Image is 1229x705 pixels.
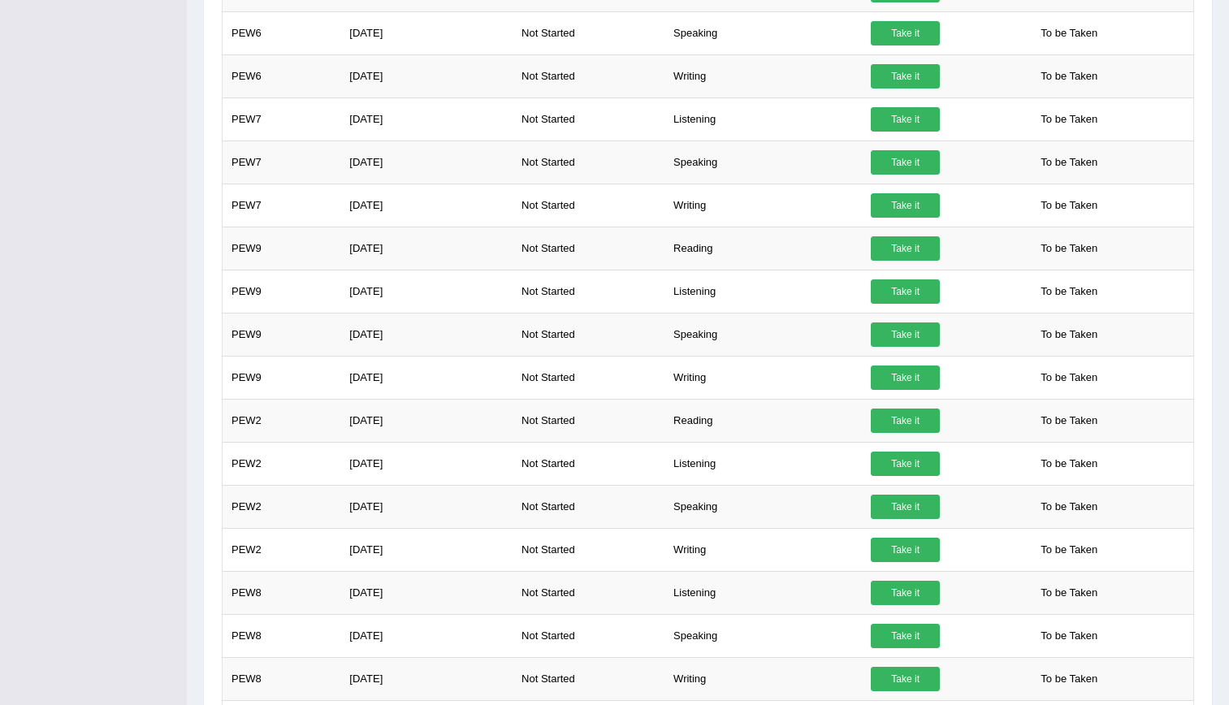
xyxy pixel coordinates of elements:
[1032,21,1106,45] span: To be Taken
[1032,667,1106,691] span: To be Taken
[513,227,664,270] td: Not Started
[513,399,664,442] td: Not Started
[1032,193,1106,218] span: To be Taken
[664,313,862,356] td: Speaking
[513,571,664,614] td: Not Started
[1032,581,1106,605] span: To be Taken
[1032,64,1106,89] span: To be Taken
[871,495,940,519] a: Take it
[871,452,940,476] a: Take it
[513,270,664,313] td: Not Started
[223,614,341,657] td: PEW8
[1032,150,1106,175] span: To be Taken
[871,322,940,347] a: Take it
[871,538,940,562] a: Take it
[513,141,664,184] td: Not Started
[513,614,664,657] td: Not Started
[340,184,513,227] td: [DATE]
[340,227,513,270] td: [DATE]
[871,107,940,132] a: Take it
[1032,624,1106,648] span: To be Taken
[223,485,341,528] td: PEW2
[340,399,513,442] td: [DATE]
[223,97,341,141] td: PEW7
[223,657,341,700] td: PEW8
[223,54,341,97] td: PEW6
[664,356,862,399] td: Writing
[223,356,341,399] td: PEW9
[664,571,862,614] td: Listening
[1032,409,1106,433] span: To be Taken
[513,313,664,356] td: Not Started
[223,11,341,54] td: PEW6
[340,97,513,141] td: [DATE]
[223,227,341,270] td: PEW9
[871,193,940,218] a: Take it
[513,485,664,528] td: Not Started
[871,279,940,304] a: Take it
[340,356,513,399] td: [DATE]
[871,64,940,89] a: Take it
[513,54,664,97] td: Not Started
[664,54,862,97] td: Writing
[513,442,664,485] td: Not Started
[223,571,341,614] td: PEW8
[664,614,862,657] td: Speaking
[1032,322,1106,347] span: To be Taken
[513,11,664,54] td: Not Started
[340,485,513,528] td: [DATE]
[664,184,862,227] td: Writing
[664,442,862,485] td: Listening
[871,21,940,45] a: Take it
[871,409,940,433] a: Take it
[340,571,513,614] td: [DATE]
[340,141,513,184] td: [DATE]
[664,657,862,700] td: Writing
[513,356,664,399] td: Not Started
[1032,538,1106,562] span: To be Taken
[340,442,513,485] td: [DATE]
[664,399,862,442] td: Reading
[340,313,513,356] td: [DATE]
[664,227,862,270] td: Reading
[340,11,513,54] td: [DATE]
[1032,279,1106,304] span: To be Taken
[664,485,862,528] td: Speaking
[664,141,862,184] td: Speaking
[223,528,341,571] td: PEW2
[513,657,664,700] td: Not Started
[1032,107,1106,132] span: To be Taken
[223,141,341,184] td: PEW7
[871,667,940,691] a: Take it
[1032,236,1106,261] span: To be Taken
[513,97,664,141] td: Not Started
[871,624,940,648] a: Take it
[340,528,513,571] td: [DATE]
[1032,452,1106,476] span: To be Taken
[871,150,940,175] a: Take it
[340,657,513,700] td: [DATE]
[1032,365,1106,390] span: To be Taken
[223,270,341,313] td: PEW9
[664,11,862,54] td: Speaking
[223,442,341,485] td: PEW2
[340,54,513,97] td: [DATE]
[223,184,341,227] td: PEW7
[340,614,513,657] td: [DATE]
[513,528,664,571] td: Not Started
[664,97,862,141] td: Listening
[340,270,513,313] td: [DATE]
[664,270,862,313] td: Listening
[223,313,341,356] td: PEW9
[664,528,862,571] td: Writing
[1032,495,1106,519] span: To be Taken
[871,236,940,261] a: Take it
[871,581,940,605] a: Take it
[513,184,664,227] td: Not Started
[223,399,341,442] td: PEW2
[871,365,940,390] a: Take it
